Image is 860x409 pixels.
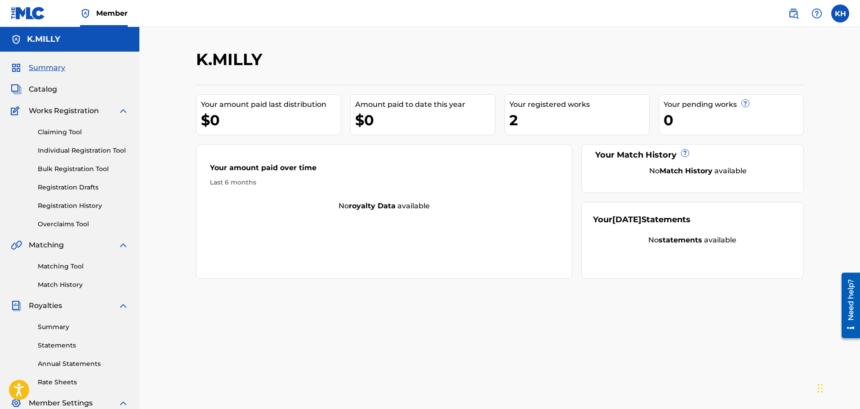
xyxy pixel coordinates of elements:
span: Member Settings [29,398,93,409]
div: Your pending works [664,99,803,110]
a: Summary [38,322,129,332]
img: Summary [11,62,22,73]
img: Matching [11,240,22,251]
a: Rate Sheets [38,378,129,387]
span: Catalog [29,84,57,95]
a: Public Search [784,4,802,22]
a: Match History [38,280,129,290]
div: Help [808,4,826,22]
div: $0 [201,110,341,130]
img: Member Settings [11,398,22,409]
span: Matching [29,240,64,251]
a: Overclaims Tool [38,220,129,229]
img: expand [118,398,129,409]
div: Your registered works [509,99,649,110]
span: Royalties [29,300,62,311]
div: Your amount paid over time [210,163,559,178]
img: MLC Logo [11,7,45,20]
img: expand [118,106,129,116]
h5: K.MILLY [27,34,60,44]
img: expand [118,300,129,311]
img: Accounts [11,34,22,45]
div: Amount paid to date this year [355,99,495,110]
iframe: Chat Widget [815,366,860,409]
span: Works Registration [29,106,99,116]
div: User Menu [831,4,849,22]
div: No available [604,166,792,176]
a: SummarySummary [11,62,65,73]
h2: K.MILLY [196,49,267,70]
div: 0 [664,110,803,130]
div: 2 [509,110,649,130]
img: search [788,8,799,19]
div: Your Match History [593,149,792,161]
div: Last 6 months [210,178,559,187]
a: Registration History [38,201,129,211]
span: Member [96,8,128,18]
span: Summary [29,62,65,73]
a: Annual Statements [38,359,129,369]
img: Catalog [11,84,22,95]
a: Registration Drafts [38,183,129,192]
a: Claiming Tool [38,128,129,137]
a: Statements [38,341,129,350]
span: ? [682,150,689,157]
strong: Match History [659,167,713,175]
span: [DATE] [612,215,642,224]
span: ? [742,100,749,107]
div: Drag [818,375,823,402]
a: Individual Registration Tool [38,146,129,155]
strong: royalty data [349,202,396,210]
a: CatalogCatalog [11,84,57,95]
img: help [811,8,822,19]
img: expand [118,240,129,251]
div: No available [593,235,792,246]
div: $0 [355,110,495,130]
a: Bulk Registration Tool [38,164,129,174]
img: Works Registration [11,106,22,116]
strong: statements [659,236,702,244]
img: Top Rightsholder [80,8,91,19]
div: Your amount paid last distribution [201,99,341,110]
a: Matching Tool [38,262,129,271]
div: No available [196,201,572,211]
iframe: Resource Center [835,269,860,341]
img: Royalties [11,300,22,311]
div: Your Statements [593,214,691,226]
